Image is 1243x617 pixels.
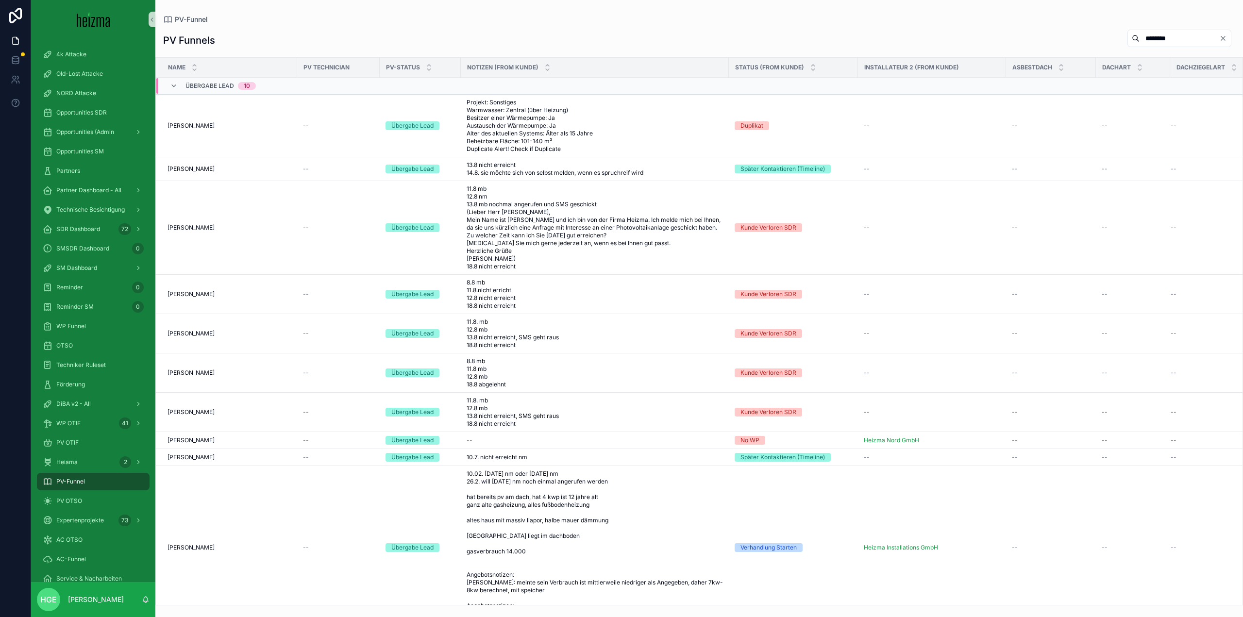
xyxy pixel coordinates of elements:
span: -- [1171,330,1176,337]
a: -- [1102,369,1164,377]
span: -- [864,165,870,173]
a: [PERSON_NAME] [168,330,291,337]
span: 11.8. mb 12.8 mb 13.8 nicht erreicht, SMS geht raus 18.8 nicht erreicht [467,397,655,428]
span: -- [303,330,309,337]
a: -- [303,369,374,377]
a: -- [1012,408,1090,416]
span: -- [864,290,870,298]
span: -- [303,544,309,551]
span: Opportunities SM [56,148,104,155]
span: [PERSON_NAME] [168,224,215,232]
a: Kunde Verloren SDR [735,223,852,232]
span: -- [467,436,472,444]
span: -- [303,165,309,173]
button: Clear [1219,34,1231,42]
span: Status (from Kunde) [735,64,804,71]
a: Verhandlung Starten [735,543,852,552]
span: PV OTIF [56,439,79,447]
a: -- [1012,436,1090,444]
a: SMSDR Dashboard0 [37,240,150,257]
a: Expertenprojekte73 [37,512,150,529]
span: [PERSON_NAME] [168,165,215,173]
a: [PERSON_NAME] [168,436,291,444]
span: -- [303,408,309,416]
a: -- [1102,224,1164,232]
span: [PERSON_NAME] [168,544,215,551]
a: -- [864,369,1000,377]
span: -- [1171,369,1176,377]
a: Kunde Verloren SDR [735,408,852,417]
span: [PERSON_NAME] [168,290,215,298]
span: Reminder [56,283,83,291]
span: -- [1171,436,1176,444]
div: Übergabe Lead [391,368,434,377]
a: 13.8 nicht erreicht 14.8. sie möchte sich von selbst melden, wenn es spruchreif wird [467,161,723,177]
span: -- [1171,290,1176,298]
span: 4k Attacke [56,50,86,58]
div: Übergabe Lead [391,121,434,130]
div: scrollable content [31,39,155,582]
span: Installateur 2 (from Kunde) [864,64,959,71]
a: Übergabe Lead [386,436,455,445]
span: WP Funnel [56,322,86,330]
a: PV-Funnel [163,15,208,24]
a: [PERSON_NAME] [168,408,291,416]
span: 10.7. nicht erreicht nm [467,453,527,461]
a: -- [864,408,1000,416]
div: Kunde Verloren SDR [740,329,796,338]
a: -- [303,330,374,337]
div: 72 [118,223,131,235]
div: Übergabe Lead [391,436,434,445]
a: -- [1012,290,1090,298]
span: -- [1102,408,1108,416]
span: -- [1102,165,1108,173]
a: -- [467,436,723,444]
span: -- [303,224,309,232]
div: No WP [740,436,759,445]
a: Duplikat [735,121,852,130]
a: Übergabe Lead [386,329,455,338]
a: Reminder0 [37,279,150,296]
a: Übergabe Lead [386,543,455,552]
div: Kunde Verloren SDR [740,408,796,417]
span: -- [1171,224,1176,232]
div: Verhandlung Starten [740,543,797,552]
a: Kunde Verloren SDR [735,329,852,338]
a: Heizma Installations GmbH [864,544,938,551]
a: Förderung [37,376,150,393]
a: Projekt: Sonstiges Warmwasser: Zentral (über Heizung) Besitzer einer Wärmepumpe: Ja Austausch der... [467,99,723,153]
a: 11.8. mb 12.8 mb 13.8 nicht erreicht, SMS geht raus 18.8 nicht erreicht [467,397,723,428]
a: -- [1012,544,1090,551]
a: Kunde Verloren SDR [735,290,852,299]
span: -- [1012,453,1018,461]
a: -- [1102,330,1164,337]
span: -- [864,369,870,377]
a: -- [1102,165,1164,173]
span: PV-Funnel [56,478,85,485]
p: [PERSON_NAME] [68,595,124,604]
span: Förderung [56,381,85,388]
span: Opportunities (Admin [56,128,114,136]
span: Asbestdach [1012,64,1052,71]
div: Übergabe Lead [391,543,434,552]
a: OTSO [37,337,150,354]
span: Expertenprojekte [56,517,104,524]
a: Später Kontaktieren (Timeline) [735,453,852,462]
span: Name [168,64,185,71]
div: Kunde Verloren SDR [740,290,796,299]
span: -- [1102,330,1108,337]
span: NORD Attacke [56,89,96,97]
span: Old-Lost Attacke [56,70,103,78]
a: [PERSON_NAME] [168,453,291,461]
div: 10 [244,82,250,90]
div: 0 [132,243,144,254]
a: PV OTIF [37,434,150,451]
span: Reminder SM [56,303,94,311]
span: -- [1102,290,1108,298]
span: Dachziegelart [1176,64,1225,71]
span: -- [1171,544,1176,551]
span: 8.8 mb 11.8.nicht erricht 12.8 nicht erreicht 18.8 nicht erreicht [467,279,632,310]
a: PV OTSO [37,492,150,510]
span: -- [303,369,309,377]
span: -- [1012,224,1018,232]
